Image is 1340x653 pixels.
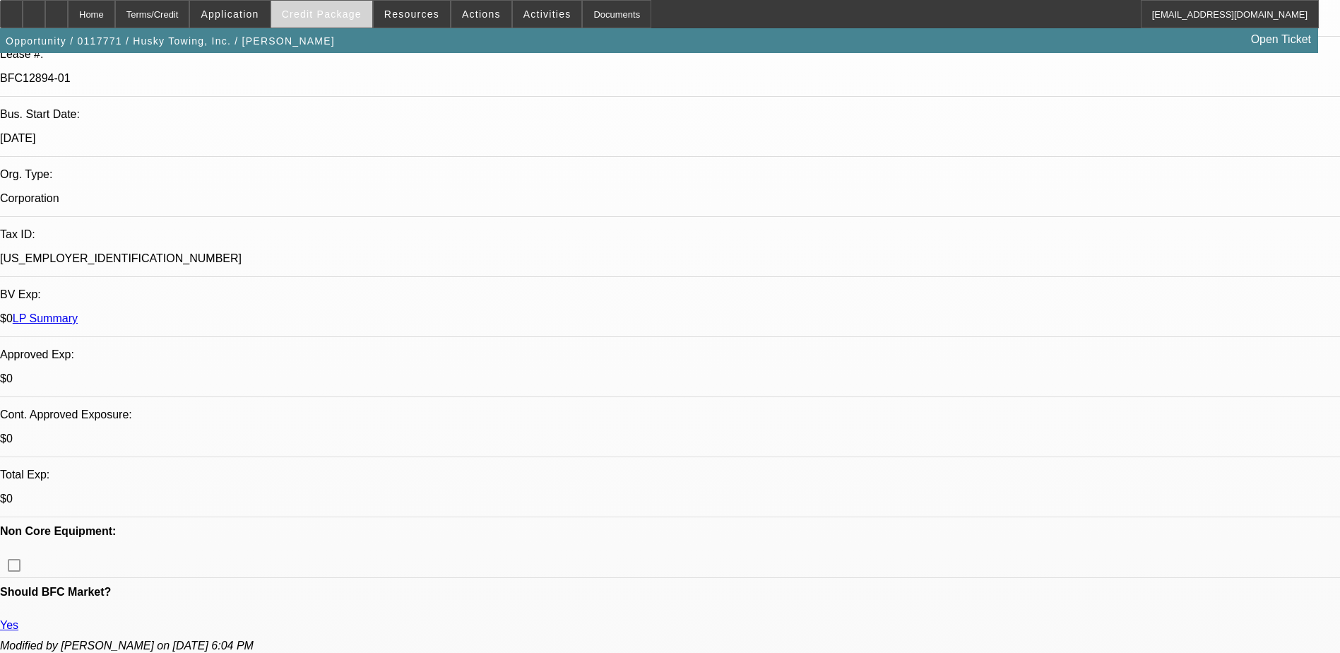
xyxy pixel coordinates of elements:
[523,8,571,20] span: Activities
[201,8,259,20] span: Application
[13,312,78,324] a: LP Summary
[271,1,372,28] button: Credit Package
[374,1,450,28] button: Resources
[282,8,362,20] span: Credit Package
[1245,28,1317,52] a: Open Ticket
[451,1,511,28] button: Actions
[190,1,269,28] button: Application
[462,8,501,20] span: Actions
[384,8,439,20] span: Resources
[6,35,335,47] span: Opportunity / 0117771 / Husky Towing, Inc. / [PERSON_NAME]
[513,1,582,28] button: Activities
